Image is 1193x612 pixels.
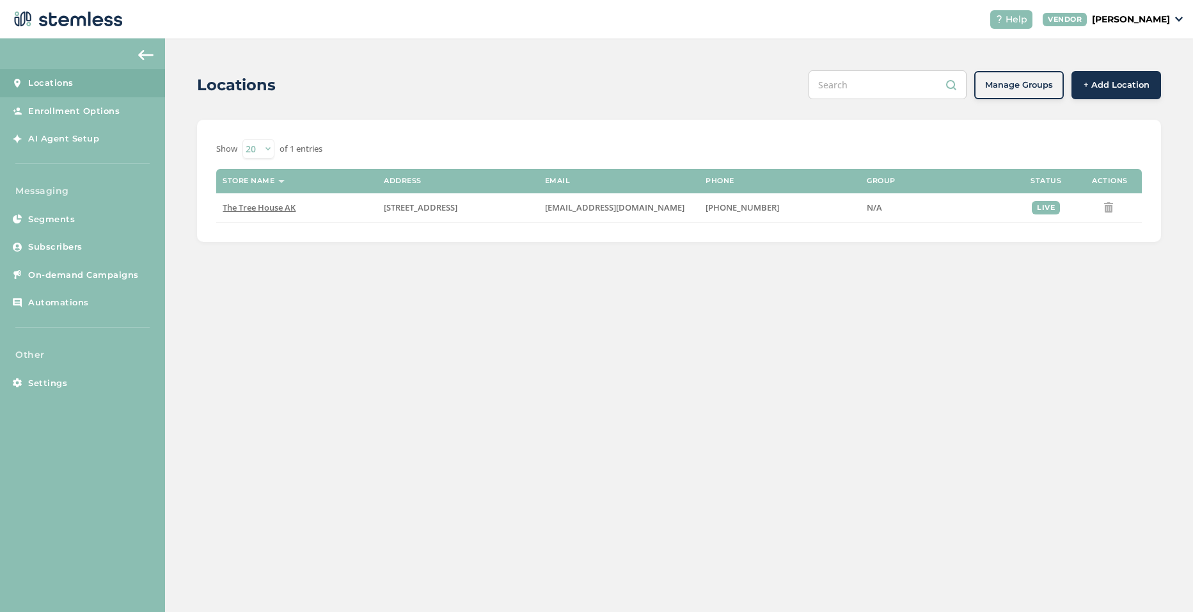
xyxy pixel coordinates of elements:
label: (907) 227-3777 [706,202,854,213]
span: [STREET_ADDRESS] [384,202,457,213]
span: Locations [28,77,74,90]
label: N/A [867,202,1007,213]
img: icon-help-white-03924b79.svg [995,15,1003,23]
img: logo-dark-0685b13c.svg [10,6,123,32]
label: Store name [223,177,274,185]
th: Actions [1078,169,1142,193]
span: The Tree House AK [223,202,296,213]
label: ap@thetreehouseak.com [545,202,693,213]
label: Phone [706,177,734,185]
span: Automations [28,296,89,309]
label: Status [1031,177,1061,185]
span: Settings [28,377,67,390]
label: Group [867,177,896,185]
iframe: Chat Widget [1129,551,1193,612]
p: [PERSON_NAME] [1092,13,1170,26]
div: live [1032,201,1060,214]
span: Subscribers [28,241,83,254]
button: + Add Location [1071,71,1161,99]
label: The Tree House AK [223,202,371,213]
img: icon-sort-1e1d7615.svg [278,180,285,183]
span: Help [1006,13,1027,26]
input: Search [809,70,967,99]
img: icon_down-arrow-small-66adaf34.svg [1175,17,1183,22]
span: [EMAIL_ADDRESS][DOMAIN_NAME] [545,202,684,213]
span: AI Agent Setup [28,133,99,145]
span: Enrollment Options [28,105,120,118]
label: Email [545,177,571,185]
span: [PHONE_NUMBER] [706,202,779,213]
img: icon-arrow-back-accent-c549486e.svg [138,50,154,60]
label: 341 Boniface Parkway [384,202,532,213]
div: VENDOR [1043,13,1087,26]
label: Show [216,143,237,156]
button: Manage Groups [974,71,1064,99]
span: On-demand Campaigns [28,269,139,282]
span: Segments [28,213,75,226]
label: of 1 entries [280,143,322,156]
span: + Add Location [1084,79,1150,92]
span: Manage Groups [985,79,1053,92]
h2: Locations [197,74,276,97]
label: Address [384,177,422,185]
